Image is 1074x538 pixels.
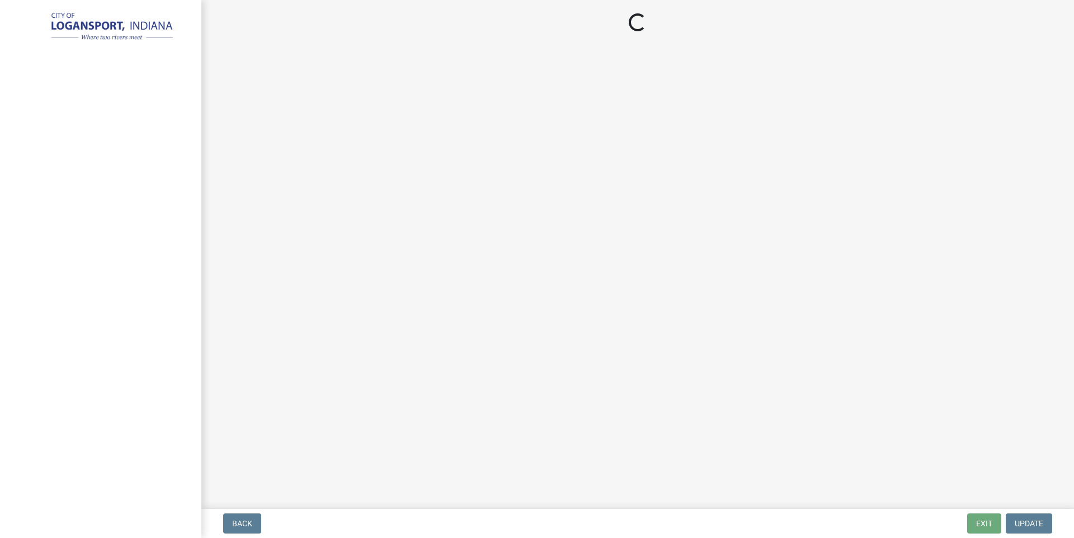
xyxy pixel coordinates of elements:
[1006,513,1052,534] button: Update
[967,513,1001,534] button: Exit
[223,513,261,534] button: Back
[22,12,183,43] img: City of Logansport, Indiana
[1015,519,1043,528] span: Update
[232,519,252,528] span: Back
